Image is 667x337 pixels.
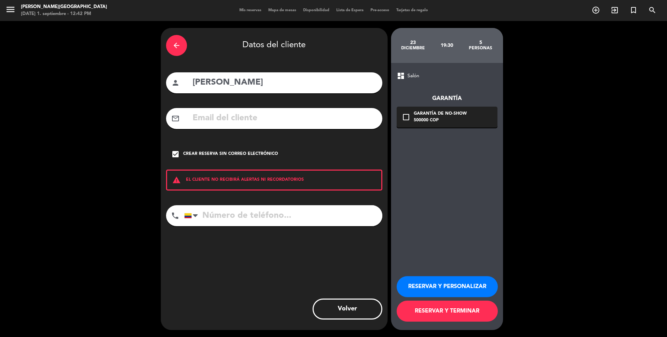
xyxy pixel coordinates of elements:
div: personas [464,45,497,51]
div: 19:30 [430,33,464,58]
div: diciembre [396,45,430,51]
span: dashboard [397,72,405,80]
input: Email del cliente [192,111,377,126]
span: Pre-acceso [367,8,393,12]
i: search [648,6,657,14]
div: [PERSON_NAME][GEOGRAPHIC_DATA] [21,3,107,10]
input: Nombre del cliente [192,76,377,90]
span: Lista de Espera [333,8,367,12]
i: warning [167,176,186,184]
i: menu [5,4,16,15]
span: Tarjetas de regalo [393,8,432,12]
div: Crear reserva sin correo electrónico [183,151,278,158]
button: Volver [313,299,382,320]
button: menu [5,4,16,17]
i: phone [171,211,179,220]
i: turned_in_not [629,6,638,14]
i: arrow_back [172,41,181,50]
div: Colombia: +57 [185,206,201,226]
span: Mis reservas [236,8,265,12]
button: RESERVAR Y TERMINAR [397,301,498,322]
div: Datos del cliente [166,33,382,58]
i: person [171,79,180,87]
i: check_box [171,150,180,158]
div: 5 [464,40,497,45]
i: mail_outline [171,114,180,123]
div: 23 [396,40,430,45]
span: Mapa de mesas [265,8,300,12]
div: EL CLIENTE NO RECIBIRÁ ALERTAS NI RECORDATORIOS [166,170,382,191]
div: [DATE] 1. septiembre - 12:42 PM [21,10,107,17]
div: Garantía de no-show [414,110,467,117]
span: Salón [407,72,419,80]
div: Garantía [397,94,497,103]
i: check_box_outline_blank [402,113,410,121]
span: Disponibilidad [300,8,333,12]
i: add_circle_outline [592,6,600,14]
button: RESERVAR Y PERSONALIZAR [397,276,498,297]
i: exit_to_app [610,6,619,14]
div: 500000 COP [414,117,467,124]
input: Número de teléfono... [184,205,382,226]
